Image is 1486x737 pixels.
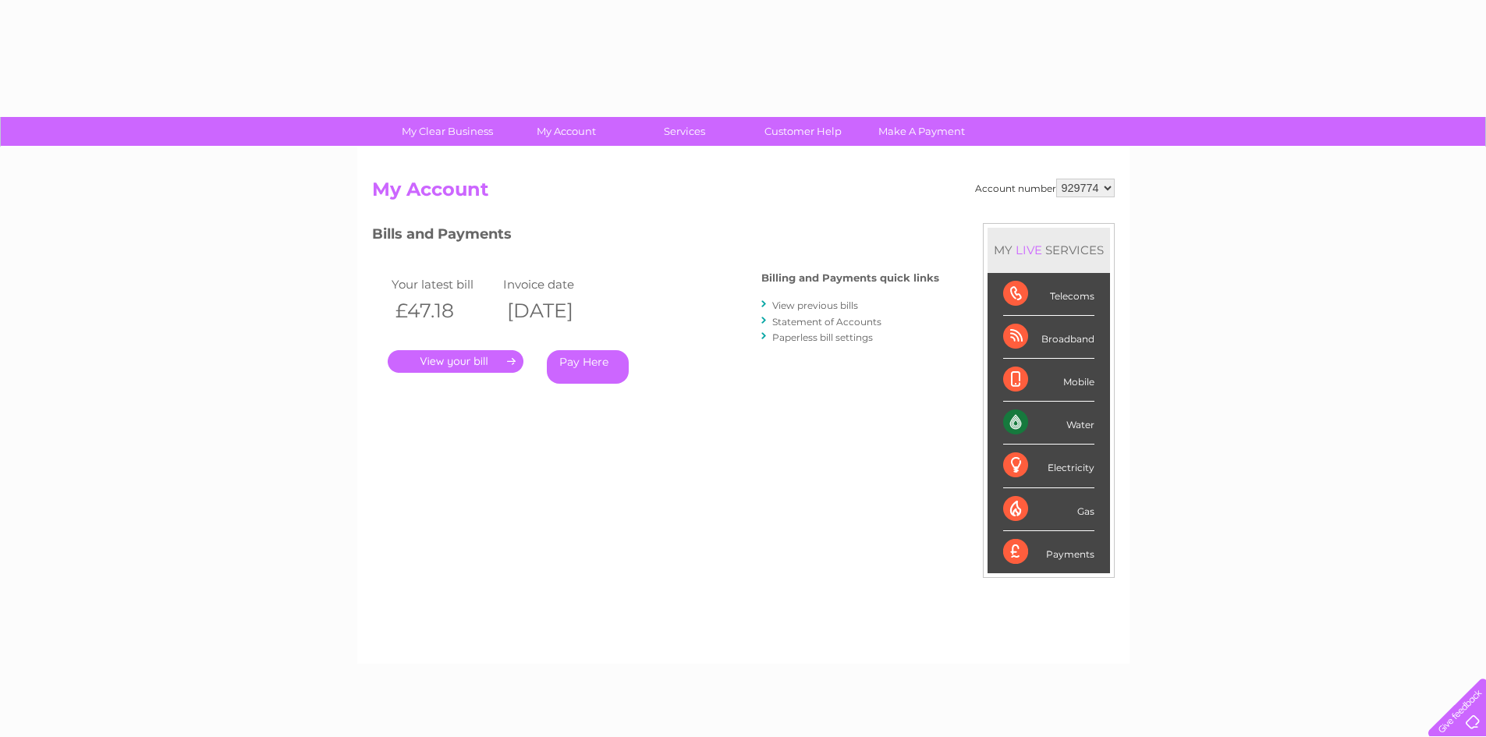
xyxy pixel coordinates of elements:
[499,274,612,295] td: Invoice date
[761,272,939,284] h4: Billing and Payments quick links
[772,316,881,328] a: Statement of Accounts
[975,179,1115,197] div: Account number
[388,295,500,327] th: £47.18
[372,179,1115,208] h2: My Account
[772,299,858,311] a: View previous bills
[1003,359,1094,402] div: Mobile
[1003,402,1094,445] div: Water
[1003,445,1094,487] div: Electricity
[388,350,523,373] a: .
[1013,243,1045,257] div: LIVE
[1003,488,1094,531] div: Gas
[372,223,939,250] h3: Bills and Payments
[988,228,1110,272] div: MY SERVICES
[857,117,986,146] a: Make A Payment
[1003,531,1094,573] div: Payments
[502,117,630,146] a: My Account
[1003,273,1094,316] div: Telecoms
[620,117,749,146] a: Services
[1003,316,1094,359] div: Broadband
[388,274,500,295] td: Your latest bill
[772,331,873,343] a: Paperless bill settings
[383,117,512,146] a: My Clear Business
[739,117,867,146] a: Customer Help
[499,295,612,327] th: [DATE]
[547,350,629,384] a: Pay Here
